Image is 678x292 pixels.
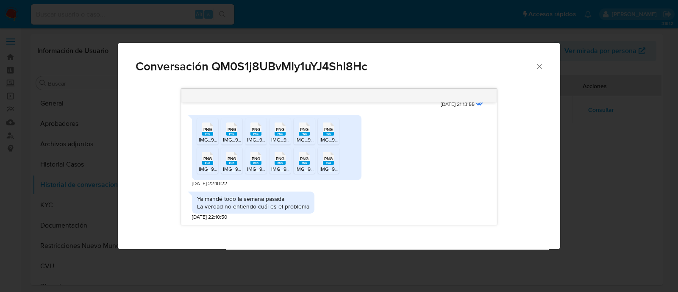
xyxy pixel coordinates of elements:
[295,136,330,143] span: IMG_9234.png
[271,165,304,172] span: IMG_9231.png
[192,180,227,187] span: [DATE] 22:10:22
[276,156,284,161] span: PNG
[324,127,333,132] span: PNG
[295,165,330,172] span: IMG_9235.png
[228,156,236,161] span: PNG
[228,127,236,132] span: PNG
[320,165,354,172] span: IMG_9233.png
[300,156,308,161] span: PNG
[300,127,308,132] span: PNG
[247,136,281,143] span: IMG_9225.png
[203,156,212,161] span: PNG
[276,127,284,132] span: PNG
[247,165,281,172] span: IMG_9232.png
[192,214,227,221] span: [DATE] 22:10:50
[199,136,233,143] span: IMG_9230.png
[320,136,354,143] span: IMG_9226.png
[136,61,535,72] span: Conversación QM0S1j8UBvMIy1uYJ4ShI8Hc
[535,62,543,70] button: Cerrar
[271,136,305,143] span: IMG_9227.png
[252,156,260,161] span: PNG
[441,101,475,108] span: [DATE] 21:13:55
[197,195,309,210] div: Ya mandé todo la semana pasada La verdad no entiendo cuál es el problema
[199,165,233,172] span: IMG_9228.png
[252,127,260,132] span: PNG
[118,43,560,250] div: Comunicación
[324,156,333,161] span: PNG
[223,165,257,172] span: IMG_9229.png
[223,136,257,143] span: IMG_9236.png
[203,127,212,132] span: PNG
